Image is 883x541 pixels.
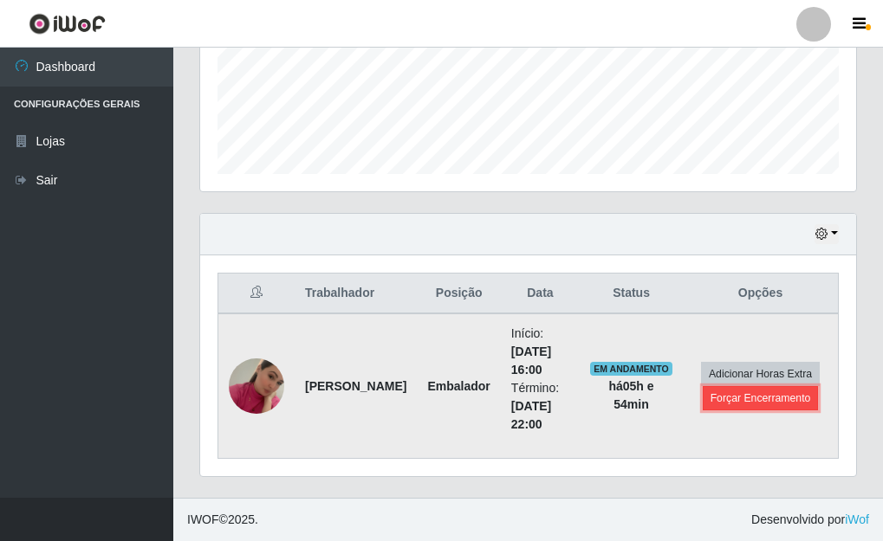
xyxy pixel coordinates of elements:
[229,337,284,435] img: 1741890042510.jpeg
[511,379,569,434] li: Término:
[305,379,406,393] strong: [PERSON_NAME]
[511,325,569,379] li: Início:
[511,345,551,377] time: [DATE] 16:00
[187,511,258,529] span: © 2025 .
[751,511,869,529] span: Desenvolvido por
[845,512,869,526] a: iWof
[683,274,839,314] th: Opções
[703,386,819,410] button: Forçar Encerramento
[295,274,417,314] th: Trabalhador
[501,274,580,314] th: Data
[701,362,820,386] button: Adicionar Horas Extra
[427,379,490,393] strong: Embalador
[29,13,106,35] img: CoreUI Logo
[608,379,653,411] strong: há 05 h e 54 min
[590,362,672,376] span: EM ANDAMENTO
[511,399,551,431] time: [DATE] 22:00
[580,274,683,314] th: Status
[187,512,219,526] span: IWOF
[417,274,500,314] th: Posição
